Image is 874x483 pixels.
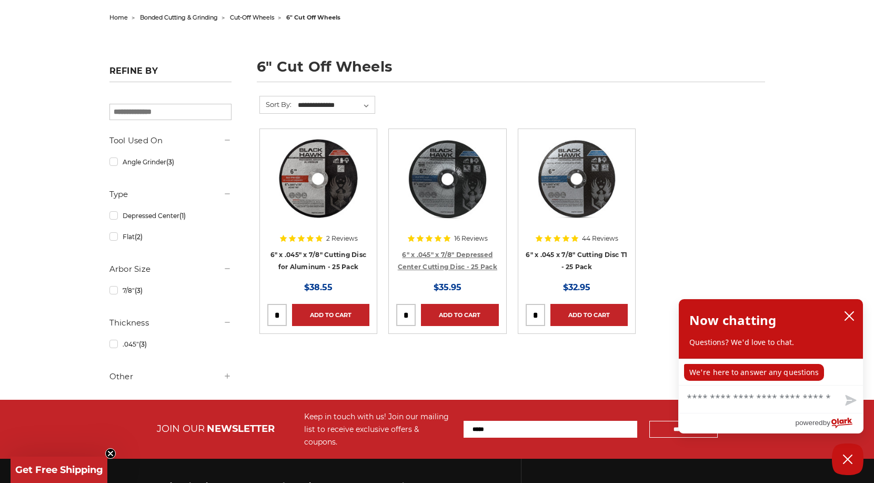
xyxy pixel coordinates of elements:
p: We're here to answer any questions [684,364,824,381]
div: olark chatbox [678,299,863,433]
a: Add to Cart [421,304,498,326]
span: 2 Reviews [326,235,358,242]
a: 6 inch cut off wheel for aluminum [267,136,369,239]
a: Add to Cart [292,304,369,326]
span: (2) [135,233,143,241]
img: 6 inch cut off wheel for aluminum [276,136,360,221]
a: Flat [109,228,232,246]
a: Powered by Olark [795,413,863,433]
span: (1) [179,212,186,220]
span: (3) [166,158,174,166]
button: Send message [837,389,863,413]
span: $35.95 [434,282,461,292]
p: Questions? We'd love to chat. [689,337,852,348]
a: Add to Cart [550,304,628,326]
a: 6" x .045" x 7/8" Depressed Center Cutting Disc - 25 Pack [398,251,497,271]
button: Close teaser [105,448,116,459]
img: 6" x .045 x 7/8" Cutting Disc T1 [535,136,619,221]
h2: Now chatting [689,310,776,331]
span: powered [795,416,822,429]
select: Sort By: [296,97,375,113]
a: Depressed Center [109,206,232,225]
label: Sort By: [260,96,292,112]
a: cut-off wheels [230,14,274,21]
a: 7/8" [109,281,232,300]
div: Keep in touch with us! Join our mailing list to receive exclusive offers & coupons. [304,410,453,448]
div: Get Free ShippingClose teaser [11,457,107,483]
button: close chatbox [841,308,858,324]
h5: Refine by [109,66,232,82]
a: .045" [109,335,232,353]
a: 6" x .045 x 7/8" Cutting Disc T1 - 25 Pack [526,251,627,271]
h5: Tool Used On [109,134,232,147]
a: 6" x .045" x 7/8" Depressed Center Type 27 Cut Off Wheel [396,136,498,239]
span: Get Free Shipping [15,464,103,476]
span: (3) [135,287,143,294]
span: JOIN OUR [157,423,205,435]
span: by [823,416,830,429]
a: home [109,14,128,21]
span: $32.95 [563,282,590,292]
a: Angle Grinder [109,153,232,171]
a: 6" x .045 x 7/8" Cutting Disc T1 [526,136,628,239]
span: NEWSLETTER [207,423,275,435]
h1: 6" cut off wheels [257,60,765,82]
img: 6" x .045" x 7/8" Depressed Center Type 27 Cut Off Wheel [405,136,489,221]
h5: Type [109,188,232,201]
button: Close Chatbox [832,443,863,475]
span: $38.55 [304,282,333,292]
h5: Arbor Size [109,263,232,275]
span: 16 Reviews [454,235,488,242]
span: (3) [139,340,147,348]
div: chat [679,359,863,385]
h5: Thickness [109,317,232,329]
span: 44 Reviews [582,235,618,242]
a: bonded cutting & grinding [140,14,218,21]
span: 6" cut off wheels [286,14,340,21]
h5: Other [109,370,232,383]
a: 6" x .045" x 7/8" Cutting Disc for Aluminum - 25 Pack [270,251,367,271]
